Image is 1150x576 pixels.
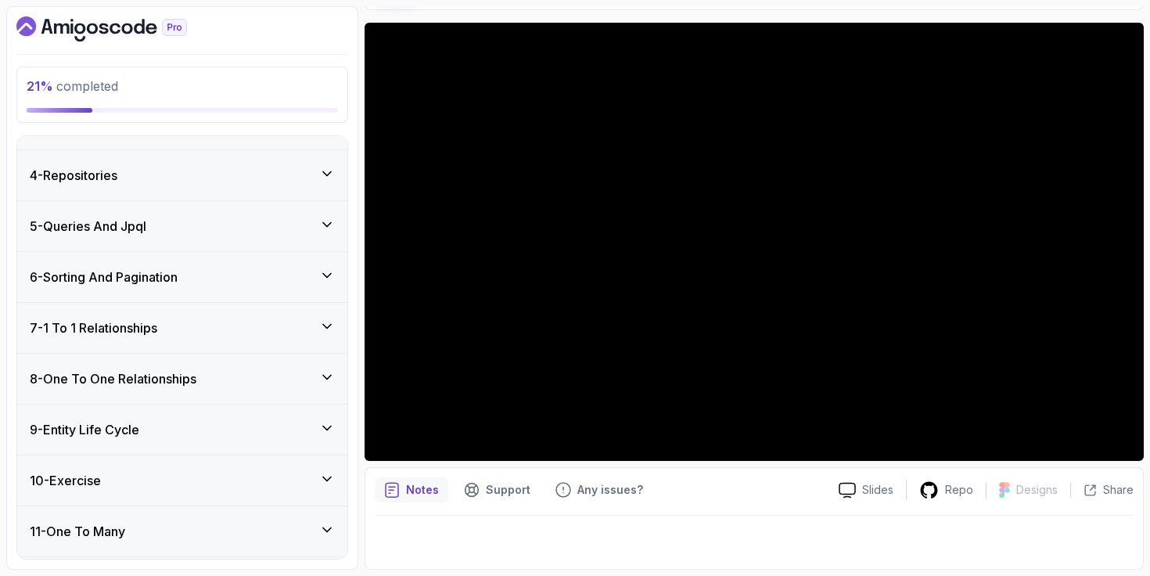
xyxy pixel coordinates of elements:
[17,303,347,353] button: 7-1 To 1 Relationships
[17,455,347,506] button: 10-Exercise
[30,268,178,286] h3: 6 - Sorting And Pagination
[826,482,906,499] a: Slides
[546,477,652,502] button: Feedback button
[406,482,439,498] p: Notes
[945,482,973,498] p: Repo
[30,420,139,439] h3: 9 - Entity Life Cycle
[30,471,101,490] h3: 10 - Exercise
[577,482,643,498] p: Any issues?
[17,201,347,251] button: 5-Queries And Jpql
[30,522,125,541] h3: 11 - One To Many
[1103,482,1134,498] p: Share
[17,252,347,302] button: 6-Sorting And Pagination
[27,78,53,94] span: 21 %
[455,477,540,502] button: Support button
[862,482,893,498] p: Slides
[17,506,347,556] button: 11-One To Many
[907,481,986,500] a: Repo
[17,150,347,200] button: 4-Repositories
[1016,482,1058,498] p: Designs
[30,166,117,185] h3: 4 - Repositories
[375,477,448,502] button: notes button
[1070,482,1134,498] button: Share
[17,405,347,455] button: 9-Entity Life Cycle
[486,482,530,498] p: Support
[30,319,157,337] h3: 7 - 1 To 1 Relationships
[365,23,1144,461] iframe: 3 - Pagination
[30,369,196,388] h3: 8 - One To One Relationships
[17,354,347,404] button: 8-One To One Relationships
[27,78,118,94] span: completed
[16,16,223,41] a: Dashboard
[30,217,146,236] h3: 5 - Queries And Jpql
